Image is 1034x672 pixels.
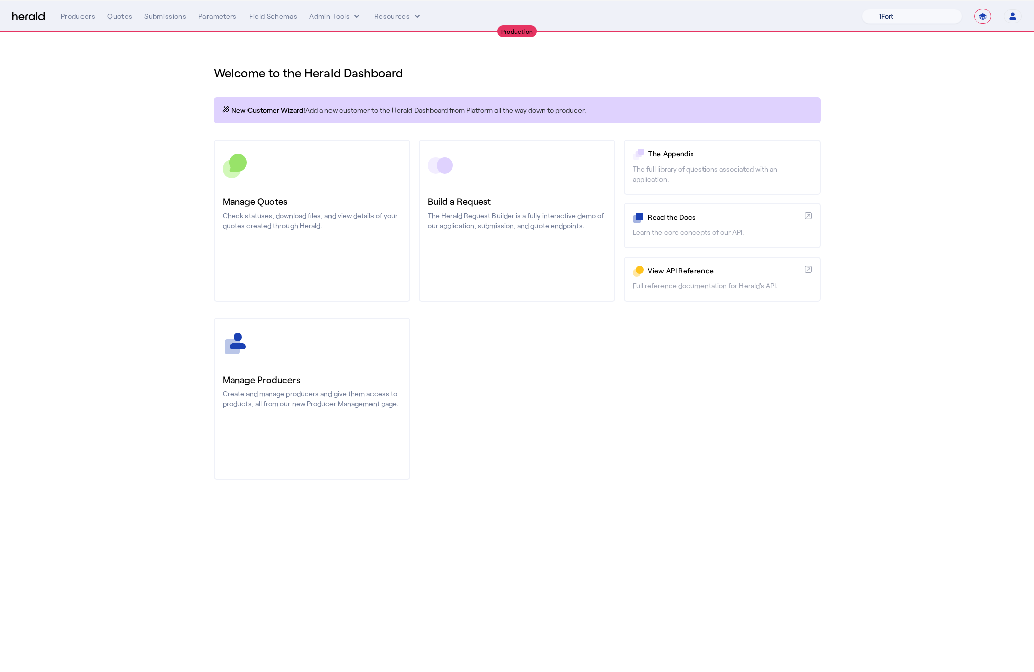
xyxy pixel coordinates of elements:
p: Create and manage producers and give them access to products, all from our new Producer Managemen... [223,389,401,409]
div: Quotes [107,11,132,21]
p: The Herald Request Builder is a fully interactive demo of our application, submission, and quote ... [428,211,606,231]
p: Learn the core concepts of our API. [633,227,811,237]
h3: Build a Request [428,194,606,208]
p: Full reference documentation for Herald's API. [633,281,811,291]
h3: Manage Producers [223,372,401,387]
button: internal dropdown menu [309,11,362,21]
a: View API ReferenceFull reference documentation for Herald's API. [624,257,820,302]
div: Submissions [144,11,186,21]
a: Build a RequestThe Herald Request Builder is a fully interactive demo of our application, submiss... [419,140,615,302]
h1: Welcome to the Herald Dashboard [214,65,821,81]
span: New Customer Wizard! [231,105,305,115]
a: Manage ProducersCreate and manage producers and give them access to products, all from our new Pr... [214,318,410,480]
div: Parameters [198,11,237,21]
p: Add a new customer to the Herald Dashboard from Platform all the way down to producer. [222,105,813,115]
img: Herald Logo [12,12,45,21]
a: Manage QuotesCheck statuses, download files, and view details of your quotes created through Herald. [214,140,410,302]
h3: Manage Quotes [223,194,401,208]
button: Resources dropdown menu [374,11,422,21]
p: Read the Docs [648,212,800,222]
p: The Appendix [648,149,811,159]
div: Producers [61,11,95,21]
div: Production [497,25,537,37]
p: The full library of questions associated with an application. [633,164,811,184]
a: Read the DocsLearn the core concepts of our API. [624,203,820,248]
a: The AppendixThe full library of questions associated with an application. [624,140,820,195]
p: View API Reference [648,266,800,276]
p: Check statuses, download files, and view details of your quotes created through Herald. [223,211,401,231]
div: Field Schemas [249,11,298,21]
